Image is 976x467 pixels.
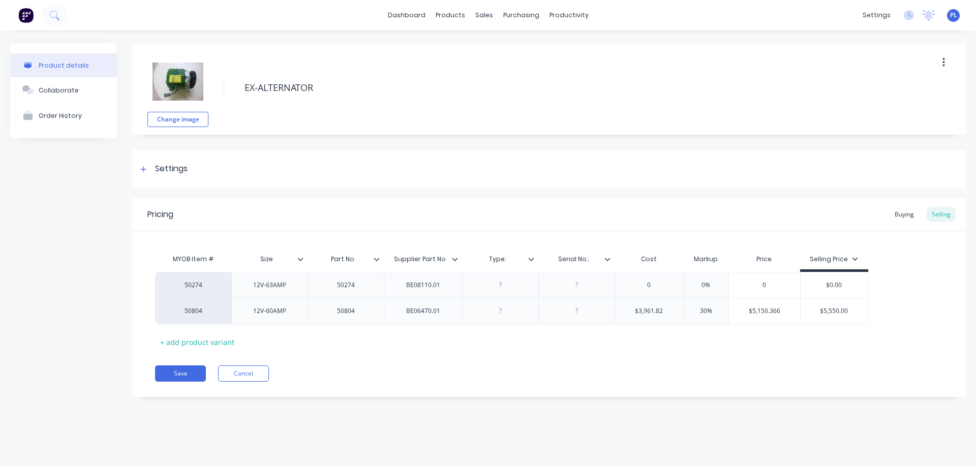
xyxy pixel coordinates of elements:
div: 50804 [165,306,221,316]
div: purchasing [498,8,544,23]
div: 12V-63AMP [245,278,295,292]
div: fileChange image [147,51,208,127]
div: MYOB Item # [155,249,231,269]
div: sales [470,8,498,23]
div: 0 [615,272,683,298]
button: Change image [147,112,208,127]
img: Factory [18,8,34,23]
button: Collaborate [10,77,117,103]
div: Serial No.: [538,246,608,272]
div: products [431,8,470,23]
div: Type: [462,249,538,269]
button: Order History [10,103,117,128]
div: 12V-60AMP [245,304,295,318]
button: Save [155,365,206,382]
textarea: EX-ALTERNATOR [239,76,882,100]
div: Markup [683,249,728,269]
div: Type: [462,246,532,272]
div: 0% [681,272,731,298]
button: Product details [10,53,117,77]
div: Supplier Part No [384,249,462,269]
div: Collaborate [39,86,79,94]
div: BE06470.01 [398,304,449,318]
div: 30% [681,298,731,324]
div: Selling Price [810,255,858,264]
div: Supplier Part No [384,246,456,272]
div: Size [231,246,301,272]
div: 0 [729,272,800,298]
button: Cancel [218,365,269,382]
div: settings [858,8,896,23]
a: dashboard [383,8,431,23]
div: Selling [927,207,956,222]
div: Buying [890,207,919,222]
div: Cost [615,249,683,269]
div: Settings [155,163,188,175]
img: file [152,56,203,107]
span: PL [950,11,957,20]
div: Part No [308,246,378,272]
div: + add product variant [155,334,239,350]
div: BE08110.01 [398,278,449,292]
div: Serial No.: [538,249,615,269]
div: Price [728,249,800,269]
div: Part No [308,249,384,269]
div: Size [231,249,308,269]
div: Pricing [147,208,173,221]
div: 50274 [321,278,372,292]
div: 50804 [321,304,372,318]
div: $0.00 [801,272,868,298]
div: productivity [544,8,594,23]
div: $3,961.82 [615,298,683,324]
div: 5027412V-63AMP50274BE08110.0100%0$0.00 [155,272,868,298]
div: 50274 [165,281,221,290]
div: Product details [39,61,89,69]
div: $5,550.00 [801,298,868,324]
div: $5,150.366 [729,298,800,324]
div: Order History [39,112,82,119]
div: 5080412V-60AMP50804BE06470.01$3,961.8230%$5,150.366$5,550.00 [155,298,868,324]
